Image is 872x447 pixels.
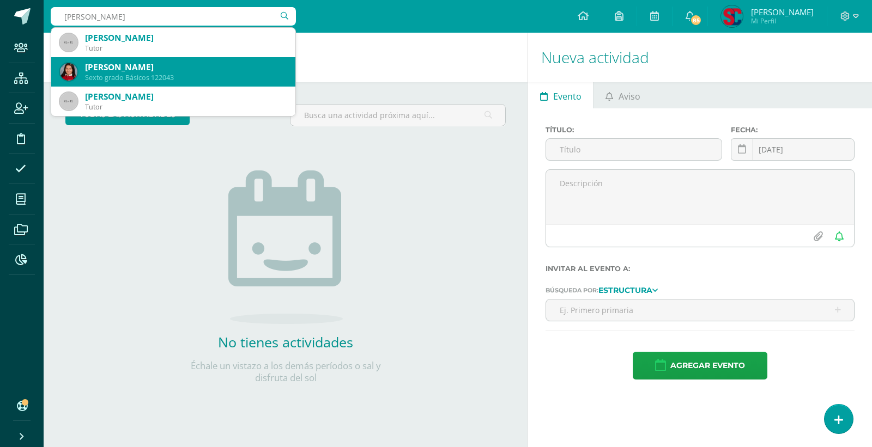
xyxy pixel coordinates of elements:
img: no_activities.png [228,170,343,324]
div: Tutor [85,102,287,112]
input: Título [546,139,722,160]
input: Ej. Primero primaria [546,299,854,321]
p: Échale un vistazo a los demás períodos o sal y disfruta del sol [177,360,395,384]
span: Búsqueda por: [546,286,598,294]
label: Fecha: [731,126,855,134]
img: 8124647394044f838503c2024189f6eb.png [60,63,77,81]
div: [PERSON_NAME] [85,62,287,73]
div: Sexto grado Básicos 122043 [85,73,287,82]
img: 45x45 [60,34,77,51]
input: Busca una actividad próxima aquí... [290,105,505,126]
label: Invitar al evento a: [546,265,855,273]
span: Aviso [619,83,640,109]
a: Evento [528,82,593,108]
span: 85 [690,14,702,26]
h1: Nueva actividad [541,33,859,82]
h2: No tienes actividades [177,333,395,351]
label: Título: [546,126,722,134]
span: [PERSON_NAME] [751,7,814,17]
strong: Estructura [598,285,652,295]
input: Busca un usuario... [51,7,296,26]
button: Agregar evento [633,352,767,379]
div: Tutor [85,44,287,53]
img: 45x45 [60,93,77,110]
span: Evento [553,83,582,109]
a: Estructura [598,286,658,293]
a: Aviso [594,82,652,108]
input: Fecha de entrega [731,139,854,160]
div: [PERSON_NAME] [85,32,287,44]
span: Agregar evento [670,352,745,379]
div: [PERSON_NAME] [85,91,287,102]
span: Mi Perfil [751,16,814,26]
img: 26b5407555be4a9decb46f7f69f839ae.png [721,5,743,27]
